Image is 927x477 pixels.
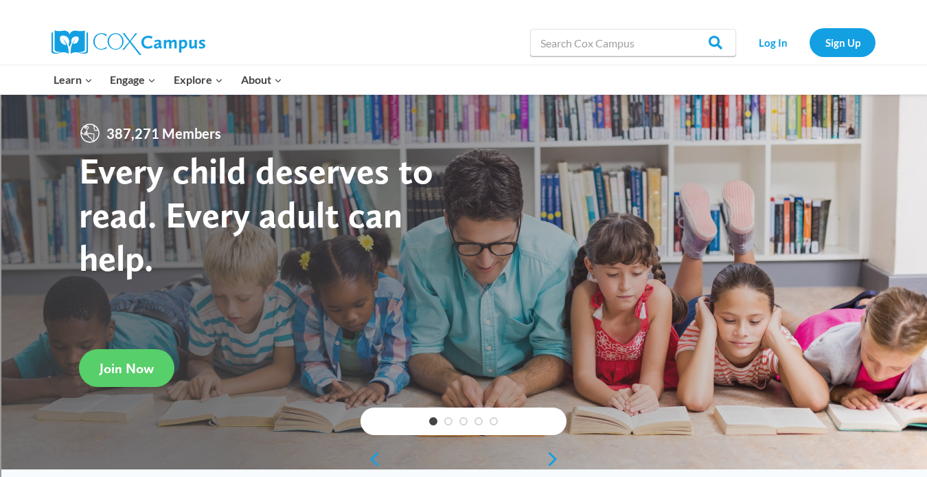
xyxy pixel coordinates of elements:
span: About [241,71,282,89]
a: Log In [743,28,803,56]
span: Explore [174,71,223,89]
input: Search Cox Campus [530,29,736,56]
nav: Primary Navigation [45,65,290,94]
span: Learn [54,71,93,89]
nav: Secondary Navigation [743,28,875,56]
img: Cox Campus [51,30,205,55]
a: Sign Up [810,28,875,56]
span: Engage [110,71,156,89]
